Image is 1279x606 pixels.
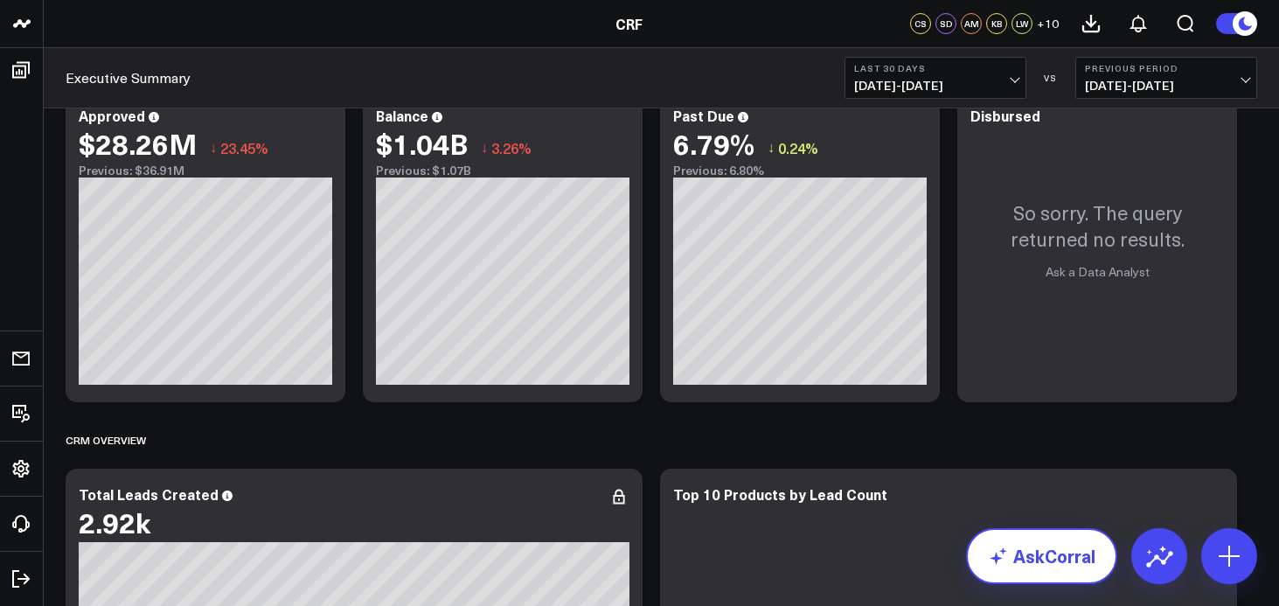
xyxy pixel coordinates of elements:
[79,164,332,178] div: Previous: $36.91M
[966,528,1117,584] a: AskCorral
[79,506,150,538] div: 2.92k
[66,68,191,87] a: Executive Summary
[210,136,217,159] span: ↓
[1011,13,1032,34] div: LW
[66,420,146,460] div: CRM Overview
[986,13,1007,34] div: KB
[79,128,197,159] div: $28.26M
[491,138,532,157] span: 3.26%
[376,128,468,159] div: $1.04B
[79,484,219,504] div: Total Leads Created
[376,164,629,178] div: Previous: $1.07B
[673,128,754,159] div: 6.79%
[975,199,1220,252] p: So sorry. The query returned no results.
[673,164,927,178] div: Previous: 6.80%
[1085,63,1248,73] b: Previous Period
[845,57,1026,99] button: Last 30 Days[DATE]-[DATE]
[854,63,1017,73] b: Last 30 Days
[910,13,931,34] div: CS
[481,136,488,159] span: ↓
[1035,73,1067,83] div: VS
[1037,13,1059,34] button: +10
[1085,79,1248,93] span: [DATE] - [DATE]
[615,14,643,33] a: CRF
[1037,17,1059,30] span: + 10
[220,138,268,157] span: 23.45%
[935,13,956,34] div: SD
[1046,263,1150,280] a: Ask a Data Analyst
[768,136,775,159] span: ↓
[854,79,1017,93] span: [DATE] - [DATE]
[778,138,818,157] span: 0.24%
[1075,57,1257,99] button: Previous Period[DATE]-[DATE]
[961,13,982,34] div: AM
[673,484,887,504] div: Top 10 Products by Lead Count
